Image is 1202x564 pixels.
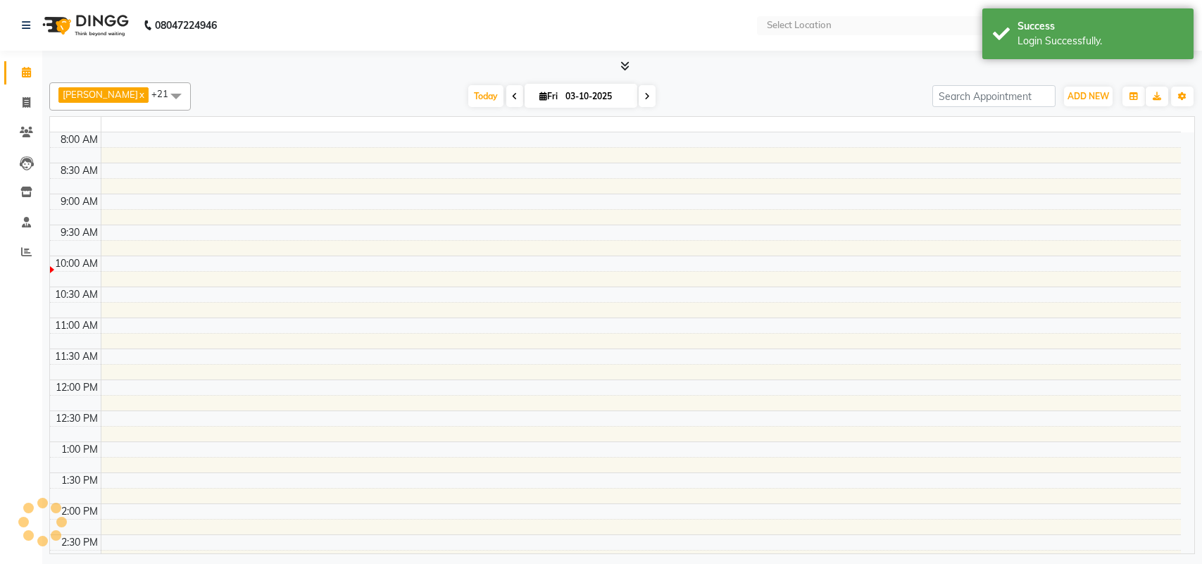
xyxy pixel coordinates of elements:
div: 12:30 PM [53,411,101,426]
div: 1:30 PM [58,473,101,488]
div: 9:00 AM [58,194,101,209]
div: 2:30 PM [58,535,101,550]
div: 9:30 AM [58,225,101,240]
img: logo [36,6,132,45]
input: 2025-10-03 [561,86,632,107]
b: 08047224946 [155,6,217,45]
div: 8:30 AM [58,163,101,178]
span: ADD NEW [1068,91,1109,101]
span: Fri [536,91,561,101]
div: 11:30 AM [52,349,101,364]
input: Search Appointment [932,85,1056,107]
div: Login Successfully. [1018,34,1183,49]
div: 12:00 PM [53,380,101,395]
div: 8:00 AM [58,132,101,147]
div: Success [1018,19,1183,34]
div: 11:00 AM [52,318,101,333]
button: ADD NEW [1064,87,1113,106]
span: [PERSON_NAME] [63,89,138,100]
a: x [138,89,144,100]
div: 10:30 AM [52,287,101,302]
div: 1:00 PM [58,442,101,457]
span: Today [468,85,503,107]
span: +21 [151,88,179,99]
div: 10:00 AM [52,256,101,271]
div: 2:00 PM [58,504,101,519]
div: Select Location [767,18,832,32]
